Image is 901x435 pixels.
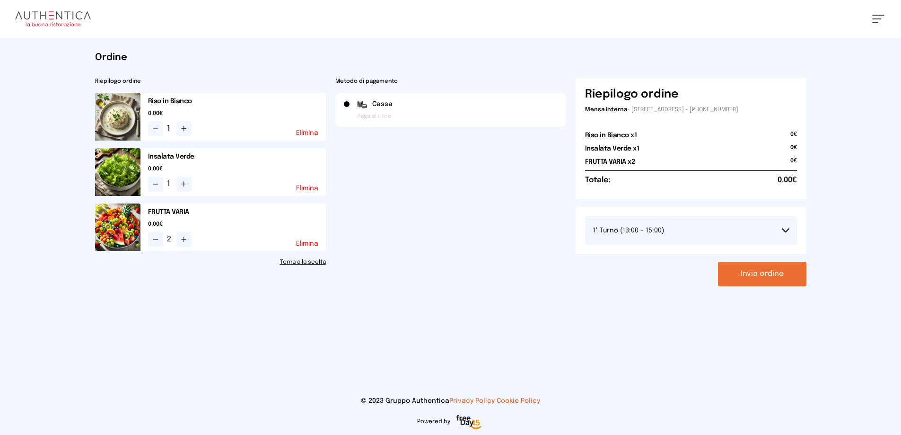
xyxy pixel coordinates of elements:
[593,227,664,234] span: 1° Turno (13:00 - 15:00)
[95,204,140,251] img: media
[454,413,484,432] img: logo-freeday.3e08031.png
[585,157,635,167] h2: FRUTTA VARIA x2
[148,110,326,117] span: 0.00€
[95,78,326,85] h2: Riepilogo ordine
[167,123,173,134] span: 1
[778,175,797,186] span: 0.00€
[296,185,318,192] button: Elimina
[148,152,326,161] h2: Insalata Verde
[417,418,450,426] span: Powered by
[148,97,326,106] h2: Riso in Bianco
[585,107,627,113] span: Mensa interna
[790,144,797,157] span: 0€
[95,148,140,196] img: media
[585,144,639,153] h2: Insalata Verde x1
[148,165,326,173] span: 0.00€
[148,207,326,217] h2: FRUTTA VARIA
[296,240,318,247] button: Elimina
[15,396,886,406] p: © 2023 Gruppo Authentica
[95,258,326,266] a: Torna alla scelta
[497,398,540,404] a: Cookie Policy
[585,216,797,245] button: 1° Turno (13:00 - 15:00)
[449,398,495,404] a: Privacy Policy
[335,78,566,85] h2: Metodo di pagamento
[585,175,610,186] h6: Totale:
[167,234,173,245] span: 2
[585,87,679,102] h6: Riepilogo ordine
[585,106,797,114] p: - [STREET_ADDRESS] - [PHONE_NUMBER]
[296,130,318,136] button: Elimina
[357,113,392,120] span: Paga al ritiro
[790,157,797,170] span: 0€
[95,51,806,64] h1: Ordine
[15,11,91,27] img: logo.8f33a47.png
[718,262,806,286] button: Invia ordine
[167,178,173,190] span: 1
[372,99,393,109] span: Cassa
[148,221,326,228] span: 0.00€
[790,131,797,144] span: 0€
[585,131,637,140] h2: Riso in Bianco x1
[95,93,140,141] img: media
